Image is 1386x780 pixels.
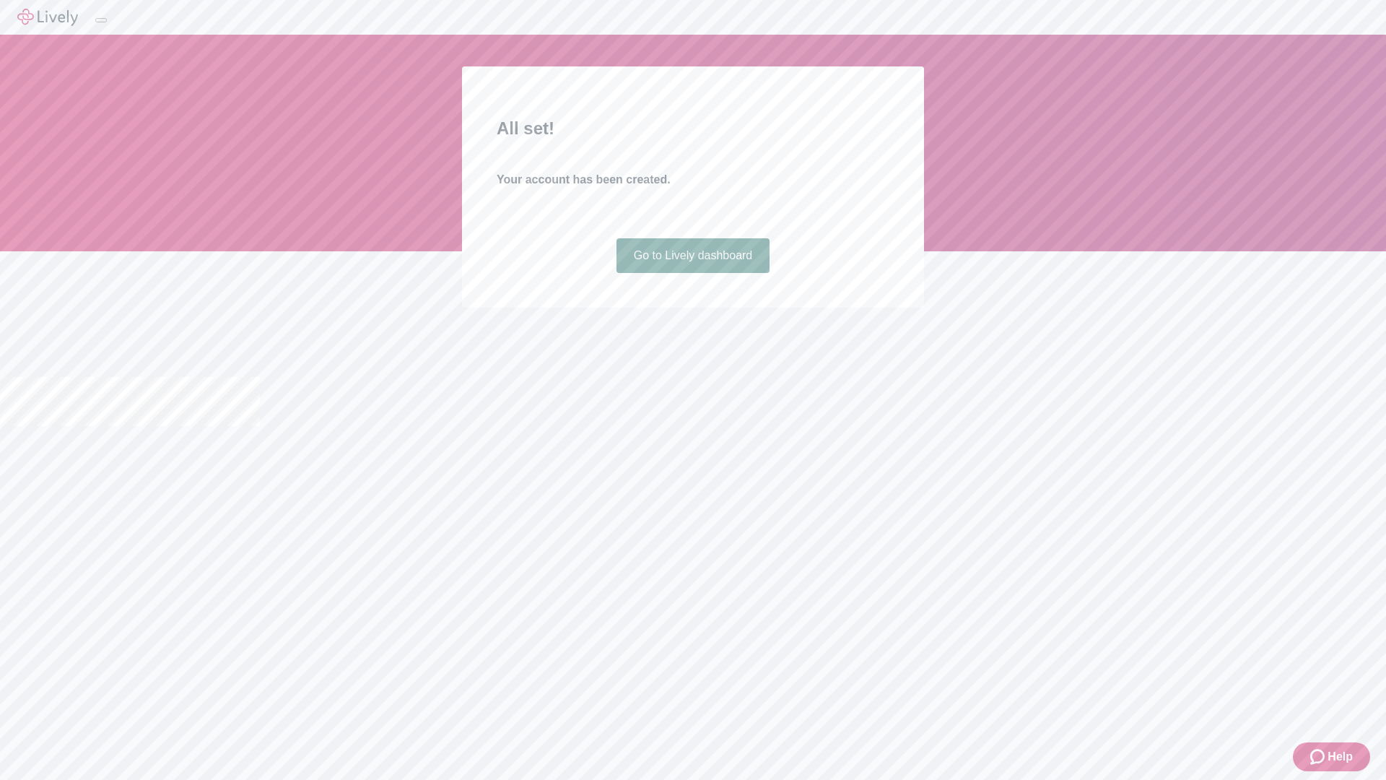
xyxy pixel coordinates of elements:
[95,18,107,22] button: Log out
[17,9,78,26] img: Lively
[497,171,889,188] h4: Your account has been created.
[1328,748,1353,766] span: Help
[616,238,770,273] a: Go to Lively dashboard
[1293,742,1370,771] button: Zendesk support iconHelp
[1310,748,1328,766] svg: Zendesk support icon
[497,116,889,142] h2: All set!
